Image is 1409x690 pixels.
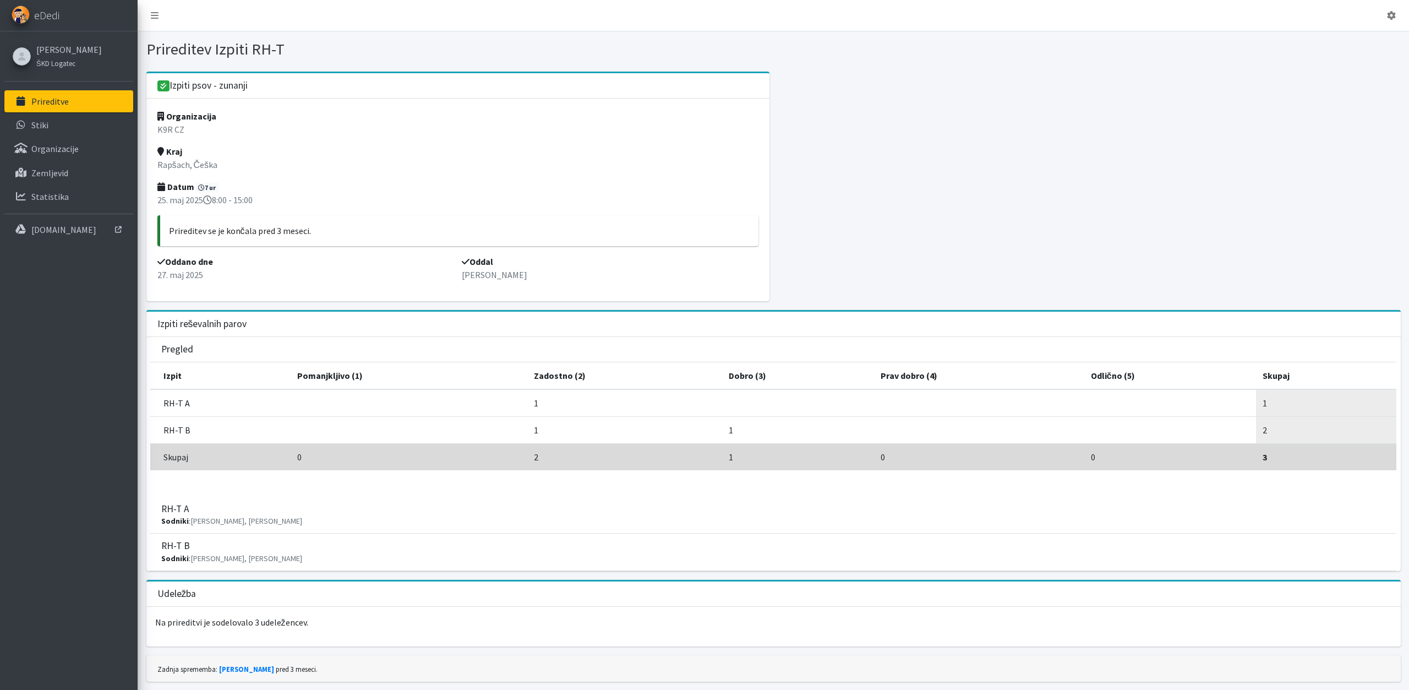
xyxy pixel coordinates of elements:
[146,40,769,59] h1: Prireditev Izpiti RH-T
[219,665,274,673] a: [PERSON_NAME]
[4,114,133,136] a: Stiki
[157,588,196,600] h3: Udeležba
[169,224,750,237] p: Prireditev se je končala pred 3 meseci.
[157,181,194,192] strong: Datum
[34,7,59,24] span: eDedi
[462,256,493,267] strong: Oddal
[291,362,527,389] th: Pomanjkljivo (1)
[157,111,216,122] strong: Organizacija
[1084,362,1256,389] th: Odlično (5)
[527,362,722,389] th: Zadostno (2)
[190,516,302,526] span: [PERSON_NAME], [PERSON_NAME]
[1084,444,1256,471] td: 0
[36,59,75,68] small: ŠKD Logatec
[12,6,30,24] img: eDedi
[196,183,219,193] span: 7 ur
[190,553,302,563] span: [PERSON_NAME], [PERSON_NAME]
[161,553,189,563] strong: Sodniki
[1256,417,1396,444] td: 2
[157,158,758,171] p: Rapšach, Češka
[4,90,133,112] a: Prireditve
[157,256,213,267] strong: Oddano dne
[157,123,758,136] p: K9R CZ
[1256,389,1396,417] td: 1
[722,417,874,444] td: 1
[1256,362,1396,389] th: Skupaj
[157,146,182,157] strong: Kraj
[291,444,527,471] td: 0
[161,540,302,563] h3: RH-T B
[150,362,291,389] th: Izpit
[874,444,1084,471] td: 0
[527,417,722,444] td: 1
[157,80,248,92] h3: Izpiti psov - zunanji
[36,56,102,69] a: ŠKD Logatec
[4,186,133,208] a: Statistika
[31,119,48,131] p: Stiki
[36,43,102,56] a: [PERSON_NAME]
[150,444,291,471] td: Skupaj
[161,503,302,526] h3: RH-T A
[150,389,291,417] td: RH-T A
[31,167,68,178] p: Zemljevid
[1263,452,1267,463] strong: 3
[31,143,79,154] p: Organizacije
[31,224,96,235] p: [DOMAIN_NAME]
[722,362,874,389] th: Dobro (3)
[4,138,133,160] a: Organizacije
[157,665,318,673] small: Zadnja sprememba: pred 3 meseci.
[462,268,758,281] p: [PERSON_NAME]
[874,362,1084,389] th: Prav dobro (4)
[157,318,247,330] h3: Izpiti reševalnih parov
[31,191,69,202] p: Statistika
[527,444,722,471] td: 2
[527,389,722,417] td: 1
[161,553,302,563] small: :
[31,96,69,107] p: Prireditve
[161,516,302,526] small: :
[146,607,1401,638] p: Na prireditvi je sodelovalo 3 udeležencev.
[157,268,454,281] p: 27. maj 2025
[161,516,189,526] strong: Sodniki
[157,193,758,207] p: 25. maj 2025 8:00 - 15:00
[161,344,193,355] h3: Pregled
[4,219,133,241] a: [DOMAIN_NAME]
[722,444,874,471] td: 1
[4,162,133,184] a: Zemljevid
[150,417,291,444] td: RH-T B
